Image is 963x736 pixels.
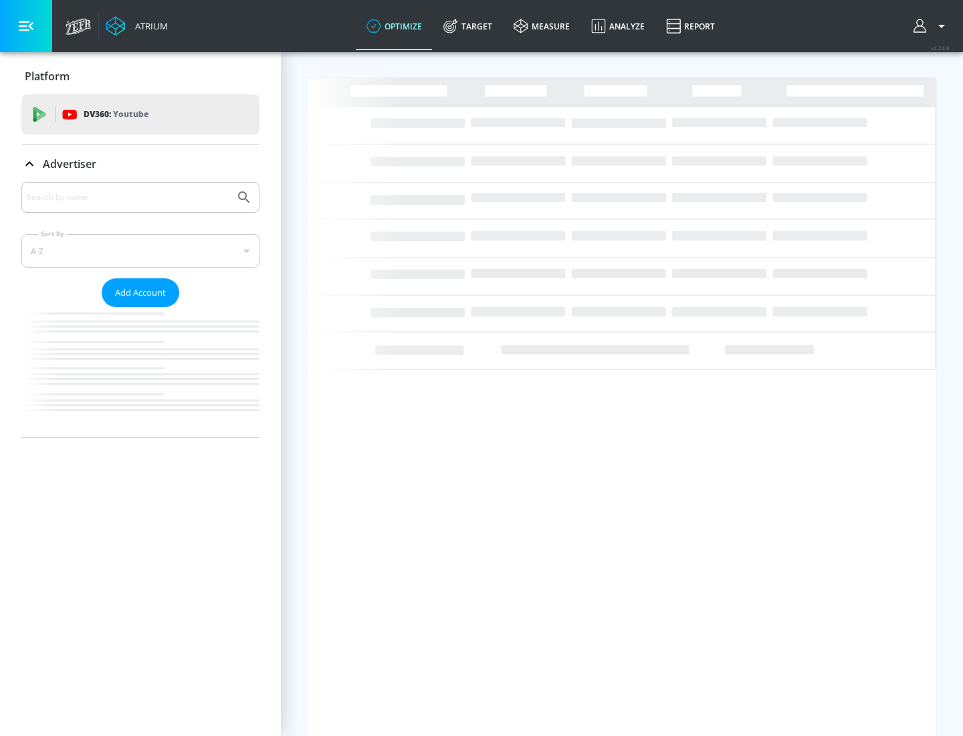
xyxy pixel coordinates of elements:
div: DV360: Youtube [21,94,259,134]
p: Advertiser [43,157,96,171]
a: Atrium [106,16,168,36]
p: Youtube [113,107,148,121]
div: Advertiser [21,145,259,183]
a: Report [655,2,726,50]
a: Target [433,2,503,50]
p: Platform [25,69,70,84]
a: measure [503,2,580,50]
input: Search by name [27,189,229,206]
nav: list of Advertiser [21,307,259,437]
p: DV360: [84,107,148,122]
a: optimize [356,2,433,50]
button: Add Account [102,278,179,307]
div: Platform [21,58,259,95]
div: Advertiser [21,182,259,437]
div: Atrium [130,20,168,32]
a: Analyze [580,2,655,50]
div: A-Z [21,234,259,268]
span: v 4.24.0 [931,44,950,52]
span: Add Account [115,285,166,300]
label: Sort By [38,229,67,238]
